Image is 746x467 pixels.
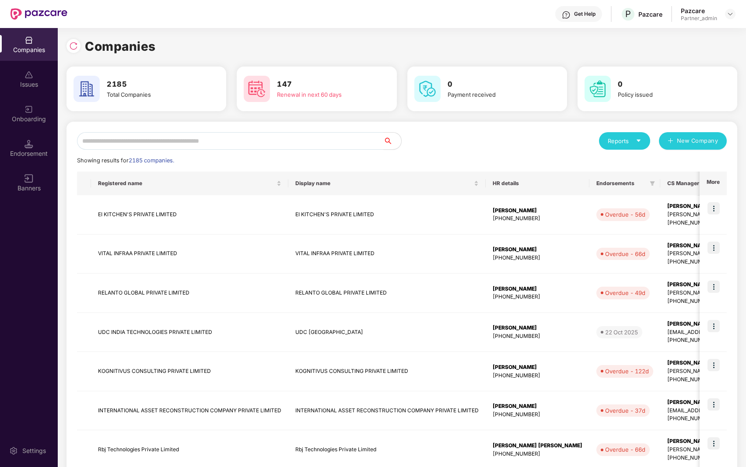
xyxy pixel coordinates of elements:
div: Partner_admin [681,15,717,22]
div: [PERSON_NAME] [493,324,582,332]
div: Overdue - 66d [605,445,645,454]
div: [PHONE_NUMBER] [493,214,582,223]
div: [PHONE_NUMBER] [493,450,582,458]
div: Overdue - 56d [605,210,645,219]
img: icon [707,320,720,332]
td: INTERNATIONAL ASSET RECONSTRUCTION COMPANY PRIVATE LIMITED [288,391,486,431]
td: KOGNITIVUS CONSULTING PRIVATE LIMITED [91,352,288,391]
div: Pazcare [638,10,662,18]
div: Payment received [448,90,543,99]
span: filter [648,178,657,189]
td: VITAL INFRAA PRIVATE LIMITED [288,235,486,274]
td: EI KITCHEN'S PRIVATE LIMITED [91,195,288,235]
div: [PHONE_NUMBER] [493,411,582,419]
img: icon [707,242,720,254]
img: New Pazcare Logo [11,8,67,20]
td: RELANTO GLOBAL PRIVATE LIMITED [288,274,486,313]
td: EI KITCHEN'S PRIVATE LIMITED [288,195,486,235]
img: svg+xml;base64,PHN2ZyB3aWR0aD0iMjAiIGhlaWdodD0iMjAiIHZpZXdCb3g9IjAgMCAyMCAyMCIgZmlsbD0ibm9uZSIgeG... [25,105,33,114]
div: [PERSON_NAME] [493,246,582,254]
div: [PERSON_NAME] [493,363,582,372]
div: Overdue - 66d [605,249,645,258]
th: HR details [486,172,589,195]
span: filter [650,181,655,186]
div: [PERSON_NAME] [493,285,582,293]
button: search [383,132,402,150]
span: Endorsements [596,180,646,187]
td: RELANTO GLOBAL PRIVATE LIMITED [91,274,288,313]
img: svg+xml;base64,PHN2ZyBpZD0iSXNzdWVzX2Rpc2FibGVkIiB4bWxucz0iaHR0cDovL3d3dy53My5vcmcvMjAwMC9zdmciIH... [25,70,33,79]
img: svg+xml;base64,PHN2ZyBpZD0iSGVscC0zMngzMiIgeG1sbnM9Imh0dHA6Ly93d3cudzMub3JnLzIwMDAvc3ZnIiB3aWR0aD... [562,11,571,19]
td: UDC [GEOGRAPHIC_DATA] [288,313,486,352]
div: Overdue - 122d [605,367,649,376]
img: svg+xml;base64,PHN2ZyBpZD0iU2V0dGluZy0yMHgyMCIgeG1sbnM9Imh0dHA6Ly93d3cudzMub3JnLzIwMDAvc3ZnIiB3aW... [9,446,18,455]
span: search [383,137,401,144]
div: Reports [608,137,641,145]
div: [PERSON_NAME] [493,402,582,411]
div: [PERSON_NAME] [493,207,582,215]
img: icon [707,398,720,411]
div: [PERSON_NAME] [PERSON_NAME] [493,442,582,450]
img: icon [707,359,720,371]
span: Display name [295,180,472,187]
img: svg+xml;base64,PHN2ZyBpZD0iRHJvcGRvd24tMzJ4MzIiIHhtbG5zPSJodHRwOi8vd3d3LnczLm9yZy8yMDAwL3N2ZyIgd2... [727,11,734,18]
img: svg+xml;base64,PHN2ZyB4bWxucz0iaHR0cDovL3d3dy53My5vcmcvMjAwMC9zdmciIHdpZHRoPSI2MCIgaGVpZ2h0PSI2MC... [585,76,611,102]
td: KOGNITIVUS CONSULTING PRIVATE LIMITED [288,352,486,391]
div: Settings [20,446,49,455]
img: icon [707,437,720,449]
div: Total Companies [107,90,202,99]
span: Showing results for [77,157,174,164]
div: [PHONE_NUMBER] [493,372,582,380]
div: [PHONE_NUMBER] [493,254,582,262]
th: Registered name [91,172,288,195]
img: svg+xml;base64,PHN2ZyB4bWxucz0iaHR0cDovL3d3dy53My5vcmcvMjAwMC9zdmciIHdpZHRoPSI2MCIgaGVpZ2h0PSI2MC... [244,76,270,102]
div: Pazcare [681,7,717,15]
div: Overdue - 37d [605,406,645,415]
img: svg+xml;base64,PHN2ZyBpZD0iUmVsb2FkLTMyeDMyIiB4bWxucz0iaHR0cDovL3d3dy53My5vcmcvMjAwMC9zdmciIHdpZH... [69,42,78,50]
div: Renewal in next 60 days [277,90,372,99]
div: [PHONE_NUMBER] [493,332,582,341]
th: Display name [288,172,486,195]
button: plusNew Company [659,132,727,150]
div: Overdue - 49d [605,288,645,297]
span: 2185 companies. [129,157,174,164]
h3: 0 [448,79,543,90]
td: INTERNATIONAL ASSET RECONSTRUCTION COMPANY PRIVATE LIMITED [91,391,288,431]
img: svg+xml;base64,PHN2ZyB4bWxucz0iaHR0cDovL3d3dy53My5vcmcvMjAwMC9zdmciIHdpZHRoPSI2MCIgaGVpZ2h0PSI2MC... [414,76,441,102]
h1: Companies [85,37,156,56]
img: icon [707,202,720,214]
img: svg+xml;base64,PHN2ZyB3aWR0aD0iMTQuNSIgaGVpZ2h0PSIxNC41IiB2aWV3Qm94PSIwIDAgMTYgMTYiIGZpbGw9Im5vbm... [25,140,33,148]
td: UDC INDIA TECHNOLOGIES PRIVATE LIMITED [91,313,288,352]
span: Registered name [98,180,275,187]
h3: 147 [277,79,372,90]
img: svg+xml;base64,PHN2ZyB4bWxucz0iaHR0cDovL3d3dy53My5vcmcvMjAwMC9zdmciIHdpZHRoPSI2MCIgaGVpZ2h0PSI2MC... [74,76,100,102]
div: 22 Oct 2025 [605,328,638,337]
span: P [625,9,631,19]
img: svg+xml;base64,PHN2ZyBpZD0iQ29tcGFuaWVzIiB4bWxucz0iaHR0cDovL3d3dy53My5vcmcvMjAwMC9zdmciIHdpZHRoPS... [25,36,33,45]
h3: 0 [618,79,713,90]
div: Policy issued [618,90,713,99]
span: caret-down [636,138,641,144]
th: More [700,172,727,195]
div: [PHONE_NUMBER] [493,293,582,301]
span: plus [668,138,673,145]
td: VITAL INFRAA PRIVATE LIMITED [91,235,288,274]
img: icon [707,281,720,293]
div: Get Help [574,11,595,18]
img: svg+xml;base64,PHN2ZyB3aWR0aD0iMTYiIGhlaWdodD0iMTYiIHZpZXdCb3g9IjAgMCAxNiAxNiIgZmlsbD0ibm9uZSIgeG... [25,174,33,183]
h3: 2185 [107,79,202,90]
span: New Company [677,137,718,145]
